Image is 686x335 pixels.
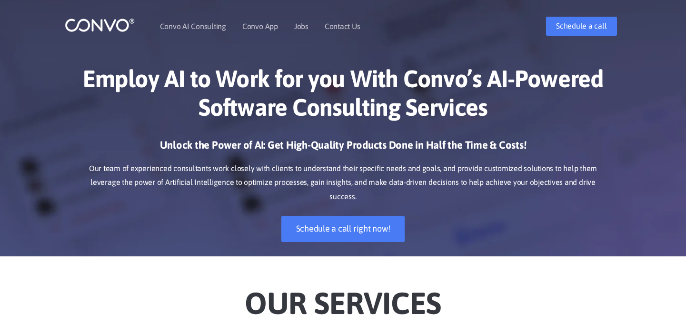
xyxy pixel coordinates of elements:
[65,18,135,32] img: logo_1.png
[160,22,226,30] a: Convo AI Consulting
[294,22,308,30] a: Jobs
[546,17,616,36] a: Schedule a call
[79,271,607,324] h2: Our Services
[79,138,607,159] h3: Unlock the Power of AI: Get High-Quality Products Done in Half the Time & Costs!
[281,216,405,242] a: Schedule a call right now!
[79,64,607,129] h1: Employ AI to Work for you With Convo’s AI-Powered Software Consulting Services
[325,22,360,30] a: Contact Us
[79,162,607,204] p: Our team of experienced consultants work closely with clients to understand their specific needs ...
[242,22,278,30] a: Convo App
